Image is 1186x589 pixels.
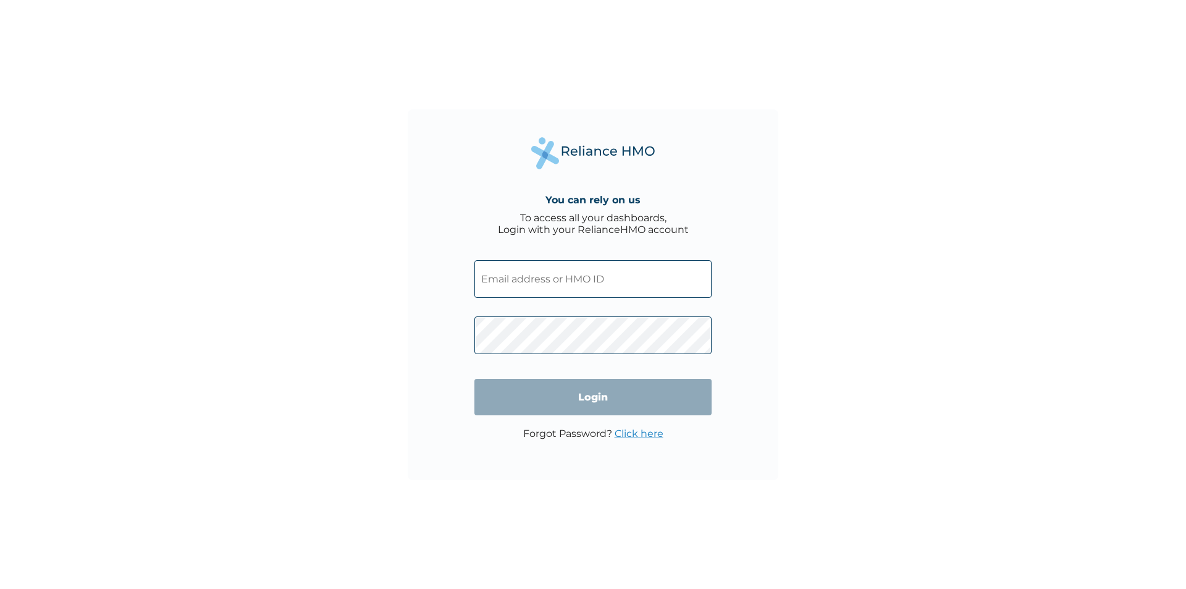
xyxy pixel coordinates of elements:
input: Email address or HMO ID [474,260,712,298]
h4: You can rely on us [545,194,641,206]
input: Login [474,379,712,415]
a: Click here [615,428,663,439]
div: To access all your dashboards, Login with your RelianceHMO account [498,212,689,235]
img: Reliance Health's Logo [531,137,655,169]
p: Forgot Password? [523,428,663,439]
